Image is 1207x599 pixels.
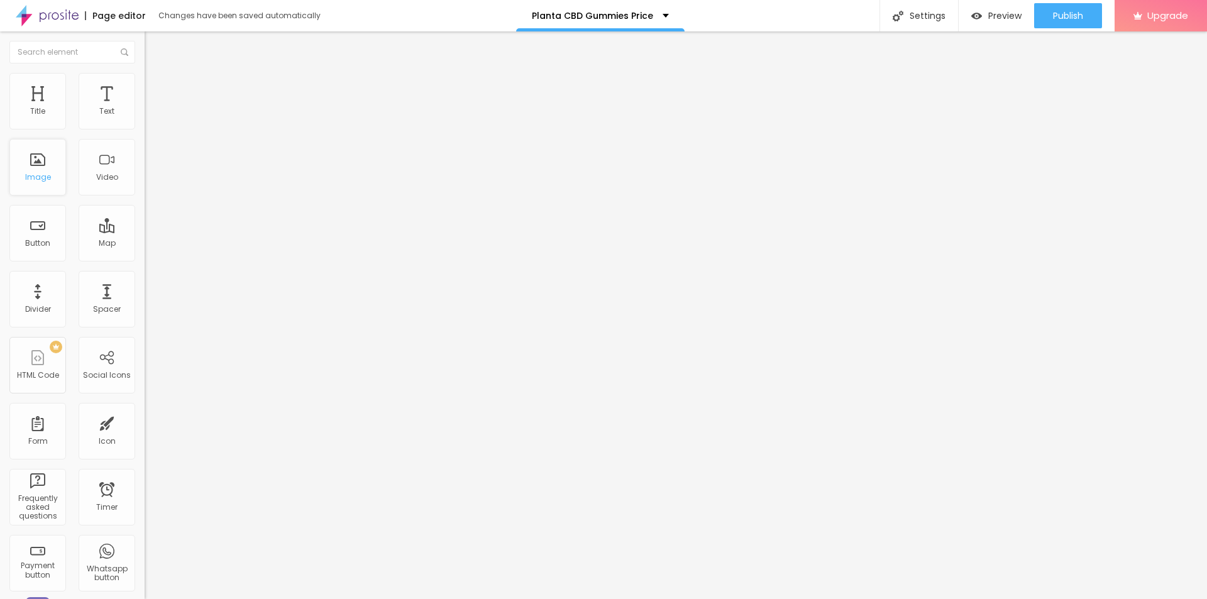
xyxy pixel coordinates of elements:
div: Page editor [85,11,146,20]
div: HTML Code [17,371,59,380]
div: Image [25,173,51,182]
div: Social Icons [83,371,131,380]
span: Preview [988,11,1022,21]
img: view-1.svg [971,11,982,21]
div: Button [25,239,50,248]
button: Preview [959,3,1034,28]
div: Icon [99,437,116,446]
div: Spacer [93,305,121,314]
div: Divider [25,305,51,314]
button: Publish [1034,3,1102,28]
p: Planta CBD Gummies Price [532,11,653,20]
div: Payment button [13,561,62,580]
iframe: Editor [145,31,1207,599]
div: Frequently asked questions [13,494,62,521]
span: Publish [1053,11,1083,21]
img: Icone [121,48,128,56]
div: Timer [96,503,118,512]
img: Icone [893,11,903,21]
span: Upgrade [1147,10,1188,21]
div: Title [30,107,45,116]
input: Search element [9,41,135,63]
div: Video [96,173,118,182]
div: Form [28,437,48,446]
div: Whatsapp button [82,564,131,583]
div: Text [99,107,114,116]
div: Changes have been saved automatically [158,12,321,19]
div: Map [99,239,116,248]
